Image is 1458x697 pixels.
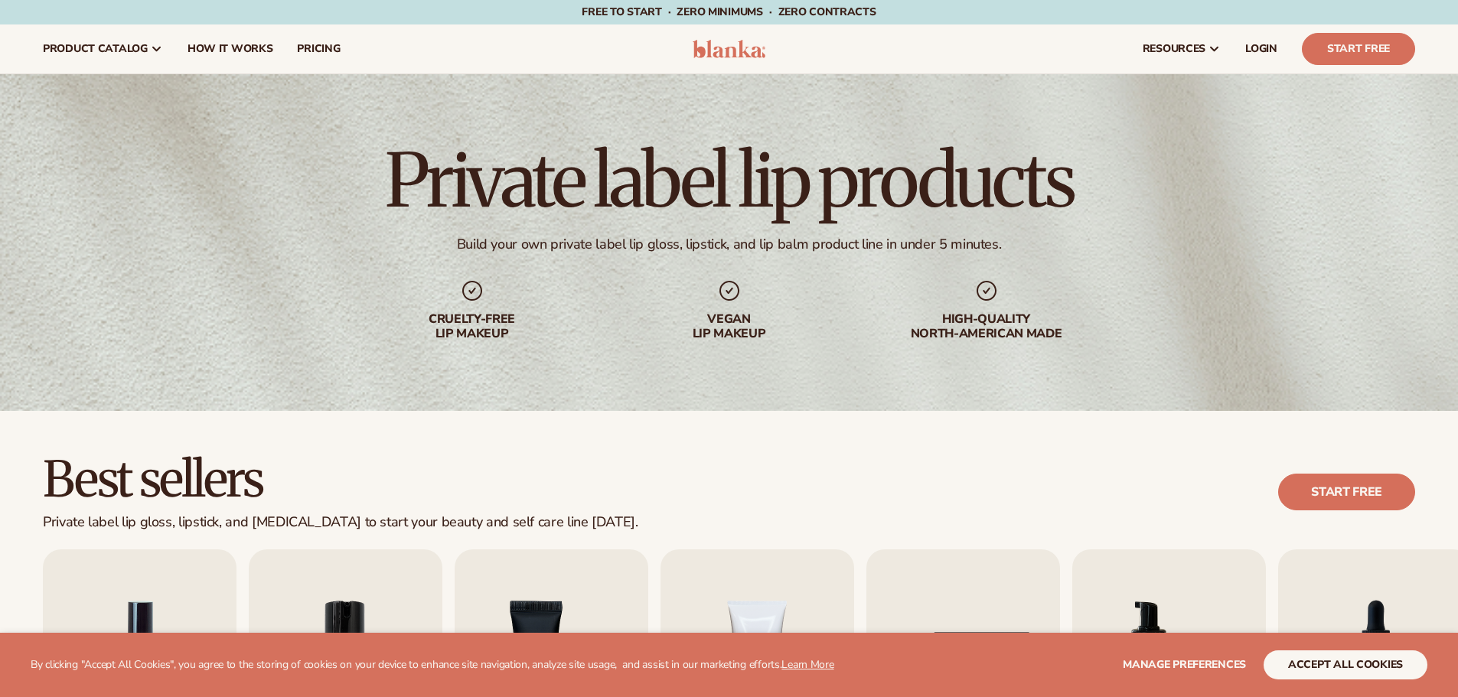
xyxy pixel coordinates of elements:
[582,5,876,19] span: Free to start · ZERO minimums · ZERO contracts
[43,43,148,55] span: product catalog
[188,43,273,55] span: How It Works
[43,514,638,531] div: Private label lip gloss, lipstick, and [MEDICAL_DATA] to start your beauty and self care line [DA...
[285,24,352,73] a: pricing
[1233,24,1290,73] a: LOGIN
[1245,43,1277,55] span: LOGIN
[1143,43,1205,55] span: resources
[385,144,1073,217] h1: Private label lip products
[1123,657,1246,672] span: Manage preferences
[175,24,285,73] a: How It Works
[43,454,638,505] h2: Best sellers
[1130,24,1233,73] a: resources
[31,24,175,73] a: product catalog
[631,312,827,341] div: Vegan lip makeup
[374,312,570,341] div: Cruelty-free lip makeup
[457,236,1002,253] div: Build your own private label lip gloss, lipstick, and lip balm product line in under 5 minutes.
[1123,650,1246,679] button: Manage preferences
[889,312,1085,341] div: High-quality North-american made
[781,657,833,672] a: Learn More
[693,40,765,58] img: logo
[1302,33,1415,65] a: Start Free
[297,43,340,55] span: pricing
[31,659,834,672] p: By clicking "Accept All Cookies", you agree to the storing of cookies on your device to enhance s...
[1278,474,1415,510] a: Start free
[1264,650,1427,679] button: accept all cookies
